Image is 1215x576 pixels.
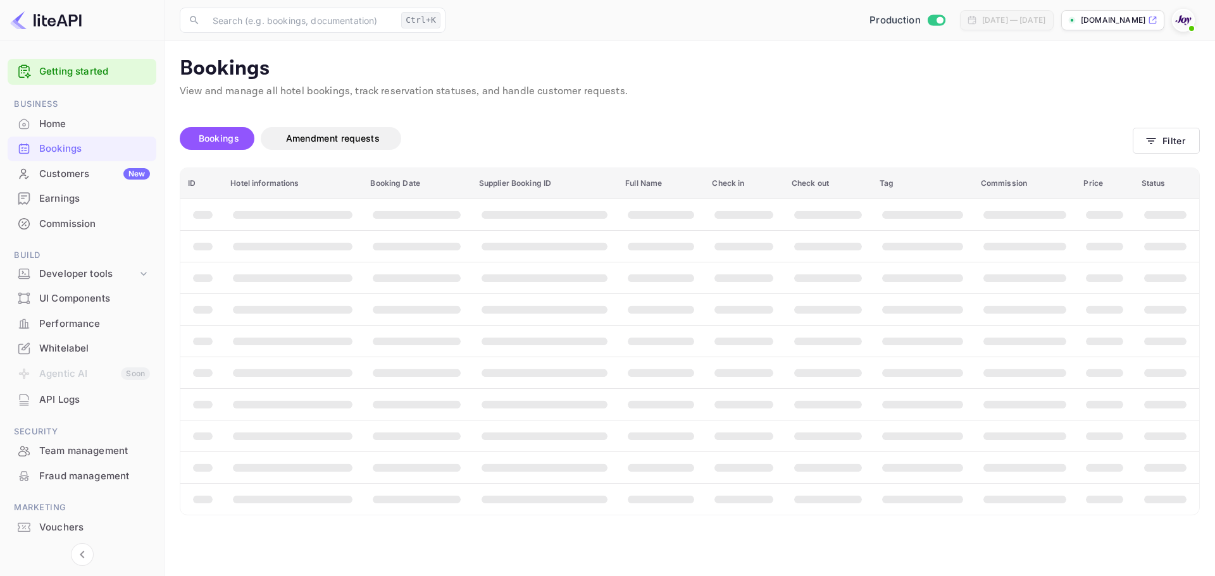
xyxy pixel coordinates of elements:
[8,425,156,439] span: Security
[8,212,156,235] a: Commission
[8,137,156,161] div: Bookings
[8,336,156,360] a: Whitelabel
[8,248,156,262] span: Build
[8,515,156,539] a: Vouchers
[8,388,156,412] div: API Logs
[39,317,150,331] div: Performance
[8,464,156,487] a: Fraud management
[180,56,1200,82] p: Bookings
[39,217,150,231] div: Commission
[8,112,156,137] div: Home
[869,13,921,28] span: Production
[39,469,150,484] div: Fraud management
[123,168,150,180] div: New
[8,515,156,540] div: Vouchers
[8,312,156,336] div: Performance
[471,168,618,199] th: Supplier Booking ID
[39,64,150,79] a: Getting started
[982,15,1045,26] div: [DATE] — [DATE]
[8,59,156,85] div: Getting started
[39,444,150,458] div: Team management
[1133,128,1200,154] button: Filter
[8,97,156,111] span: Business
[8,286,156,311] div: UI Components
[39,192,150,206] div: Earnings
[8,187,156,210] a: Earnings
[8,162,156,187] div: CustomersNew
[39,520,150,535] div: Vouchers
[199,133,239,144] span: Bookings
[8,212,156,236] div: Commission
[8,187,156,211] div: Earnings
[180,127,1133,150] div: account-settings tabs
[8,162,156,185] a: CustomersNew
[39,267,137,281] div: Developer tools
[39,142,150,156] div: Bookings
[8,286,156,310] a: UI Components
[8,112,156,135] a: Home
[180,84,1200,99] p: View and manage all hotel bookings, track reservation statuses, and handle customer requests.
[39,341,150,356] div: Whitelabel
[8,312,156,335] a: Performance
[784,168,872,199] th: Check out
[8,439,156,462] a: Team management
[205,8,396,33] input: Search (e.g. bookings, documentation)
[223,168,363,199] th: Hotel informations
[401,12,440,28] div: Ctrl+K
[39,393,150,407] div: API Logs
[39,167,150,181] div: Customers
[618,168,704,199] th: Full Name
[363,168,471,199] th: Booking Date
[8,388,156,411] a: API Logs
[39,291,150,306] div: UI Components
[286,133,380,144] span: Amendment requests
[10,10,82,30] img: LiteAPI logo
[8,464,156,489] div: Fraud management
[973,168,1076,199] th: Commission
[71,543,94,566] button: Collapse navigation
[8,439,156,463] div: Team management
[8,336,156,361] div: Whitelabel
[8,137,156,160] a: Bookings
[704,168,783,199] th: Check in
[180,168,1199,515] table: booking table
[1173,10,1193,30] img: With Joy
[180,168,223,199] th: ID
[39,117,150,132] div: Home
[864,13,950,28] div: Switch to Sandbox mode
[1134,168,1199,199] th: Status
[8,501,156,515] span: Marketing
[1076,168,1133,199] th: Price
[872,168,973,199] th: Tag
[8,263,156,285] div: Developer tools
[1081,15,1145,26] p: [DOMAIN_NAME]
